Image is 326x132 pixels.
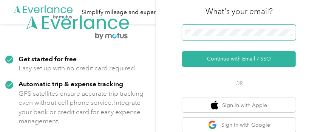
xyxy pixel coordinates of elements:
div: Simplify mileage and expenses [82,8,166,17]
span: OR [226,79,252,87]
button: apple logoSign in with Apple [182,98,296,113]
strong: Automatic trip & expense tracking [19,80,123,88]
img: apple logo [211,101,218,110]
strong: Get started for free [19,55,77,63]
h3: What's your email? [205,6,273,17]
p: GPS satellites ensure accurate trip tracking even without cell phone service. Integrate your bank... [19,89,150,126]
p: Easy set up with no credit card required [19,64,135,73]
img: google logo [208,120,218,130]
button: Continue with Email / SSO [182,51,296,67]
